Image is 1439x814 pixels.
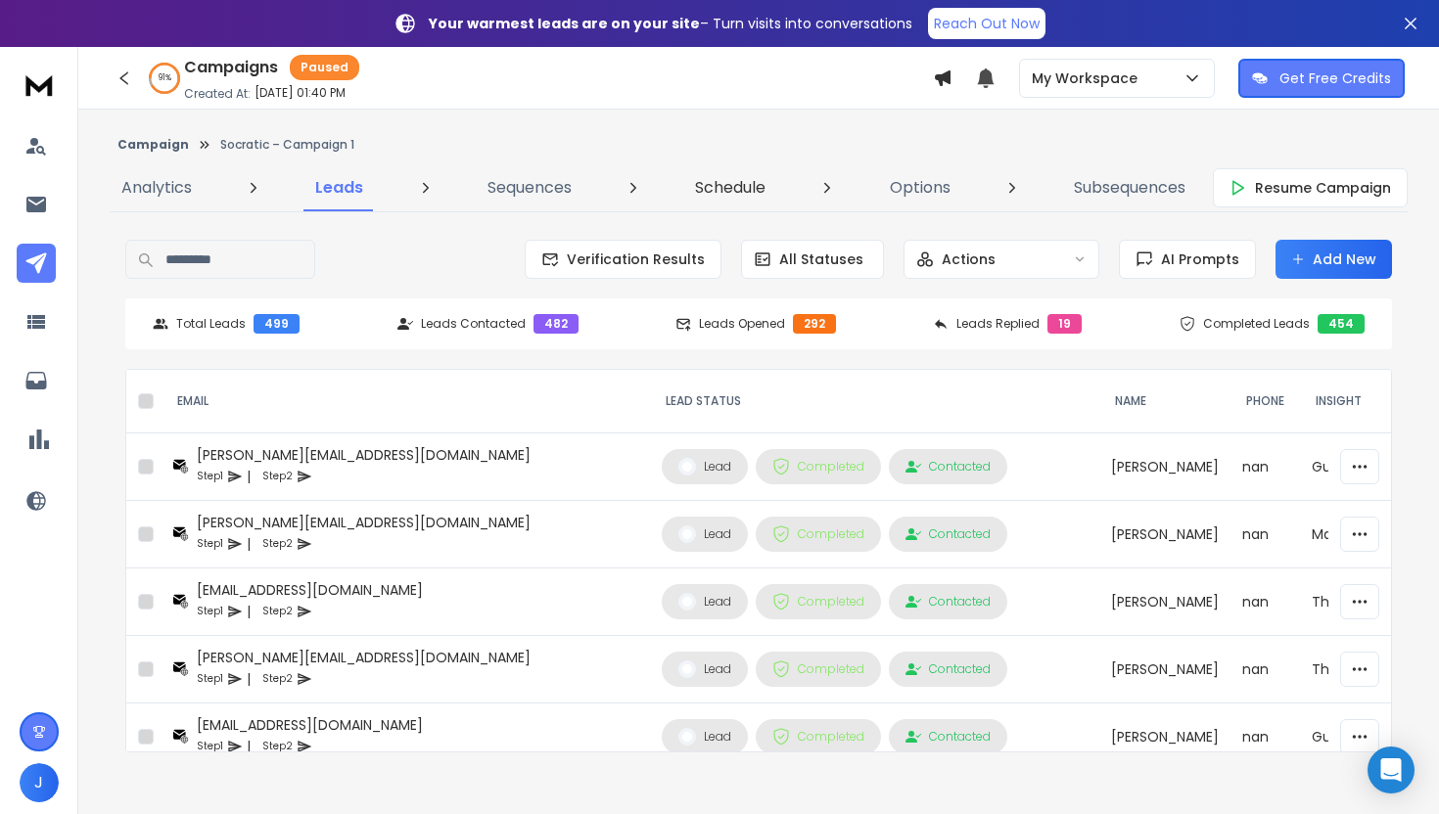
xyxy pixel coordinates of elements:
a: Subsequences [1062,164,1197,211]
p: Reach Out Now [934,14,1040,33]
p: Leads Contacted [421,316,526,332]
p: Leads [315,176,363,200]
p: Step 1 [197,602,223,621]
button: Add New [1276,240,1392,279]
p: | [247,602,251,621]
td: nan [1230,433,1300,501]
div: Open Intercom Messenger [1368,746,1415,793]
p: Step 2 [262,534,293,554]
a: Analytics [110,164,204,211]
div: [EMAIL_ADDRESS][DOMAIN_NAME] [197,580,423,600]
div: Contacted [905,661,991,677]
p: | [247,737,251,756]
div: 292 [793,314,836,334]
p: Completed Leads [1203,316,1310,332]
th: LEAD STATUS [650,370,1099,433]
span: AI Prompts [1153,249,1239,269]
p: All Statuses [779,249,863,269]
div: 499 [254,314,300,334]
div: Lead [678,728,731,746]
a: Options [878,164,962,211]
td: [PERSON_NAME] [1099,636,1230,703]
div: [EMAIL_ADDRESS][DOMAIN_NAME] [197,715,423,735]
p: Step 1 [197,737,223,756]
td: nan [1230,501,1300,568]
div: [PERSON_NAME][EMAIL_ADDRESS][DOMAIN_NAME] [197,445,531,465]
p: | [247,467,251,486]
div: [PERSON_NAME][EMAIL_ADDRESS][DOMAIN_NAME] [197,513,531,532]
p: Total Leads [176,316,246,332]
p: Actions [942,249,996,269]
div: Completed [772,593,864,610]
p: Leads Opened [699,316,785,332]
p: Sequences [487,176,572,200]
th: EMAIL [162,370,650,433]
td: nan [1230,703,1300,771]
p: – Turn visits into conversations [429,14,912,33]
button: AI Prompts [1119,240,1256,279]
p: Leads Replied [956,316,1040,332]
div: Lead [678,458,731,475]
span: Verification Results [559,249,705,269]
p: Step 1 [197,669,223,689]
button: Campaign [117,137,189,153]
div: Lead [678,525,731,543]
p: Get Free Credits [1279,68,1391,88]
td: [PERSON_NAME] [1099,501,1230,568]
p: Step 1 [197,467,223,486]
td: nan [1230,636,1300,703]
div: Completed [772,728,864,746]
p: 91 % [159,72,171,84]
td: nan [1230,568,1300,636]
p: Socratic – Campaign 1 [220,137,354,153]
button: J [20,763,59,802]
div: Completed [772,458,864,475]
p: My Workspace [1032,68,1145,88]
button: Get Free Credits [1238,59,1405,98]
a: Reach Out Now [928,8,1045,39]
p: Options [890,176,951,200]
p: Created At: [184,86,251,102]
a: Leads [303,164,375,211]
p: | [247,669,251,689]
div: [PERSON_NAME][EMAIL_ADDRESS][DOMAIN_NAME] [197,648,531,667]
div: Contacted [905,526,991,542]
a: Sequences [476,164,583,211]
strong: Your warmest leads are on your site [429,14,700,33]
div: 19 [1047,314,1082,334]
p: Step 2 [262,669,293,689]
h1: Campaigns [184,56,278,79]
div: Completed [772,660,864,678]
div: Completed [772,525,864,543]
button: Resume Campaign [1213,168,1408,207]
p: Step 2 [262,602,293,621]
img: logo [20,67,59,103]
div: Contacted [905,594,991,610]
div: 454 [1318,314,1365,334]
p: Subsequences [1074,176,1185,200]
p: Analytics [121,176,192,200]
a: Schedule [683,164,777,211]
p: Step 2 [262,467,293,486]
div: Contacted [905,459,991,475]
td: [PERSON_NAME] [1099,703,1230,771]
td: [PERSON_NAME] [1099,433,1230,501]
button: Verification Results [525,240,721,279]
div: Lead [678,593,731,610]
p: | [247,534,251,554]
th: NAME [1099,370,1230,433]
p: Step 1 [197,534,223,554]
p: [DATE] 01:40 PM [255,85,346,101]
div: Contacted [905,729,991,745]
p: Schedule [695,176,766,200]
th: Phone [1230,370,1300,433]
td: [PERSON_NAME] [1099,568,1230,636]
div: 482 [534,314,579,334]
div: Lead [678,660,731,678]
p: Step 2 [262,737,293,756]
div: Paused [290,55,359,80]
